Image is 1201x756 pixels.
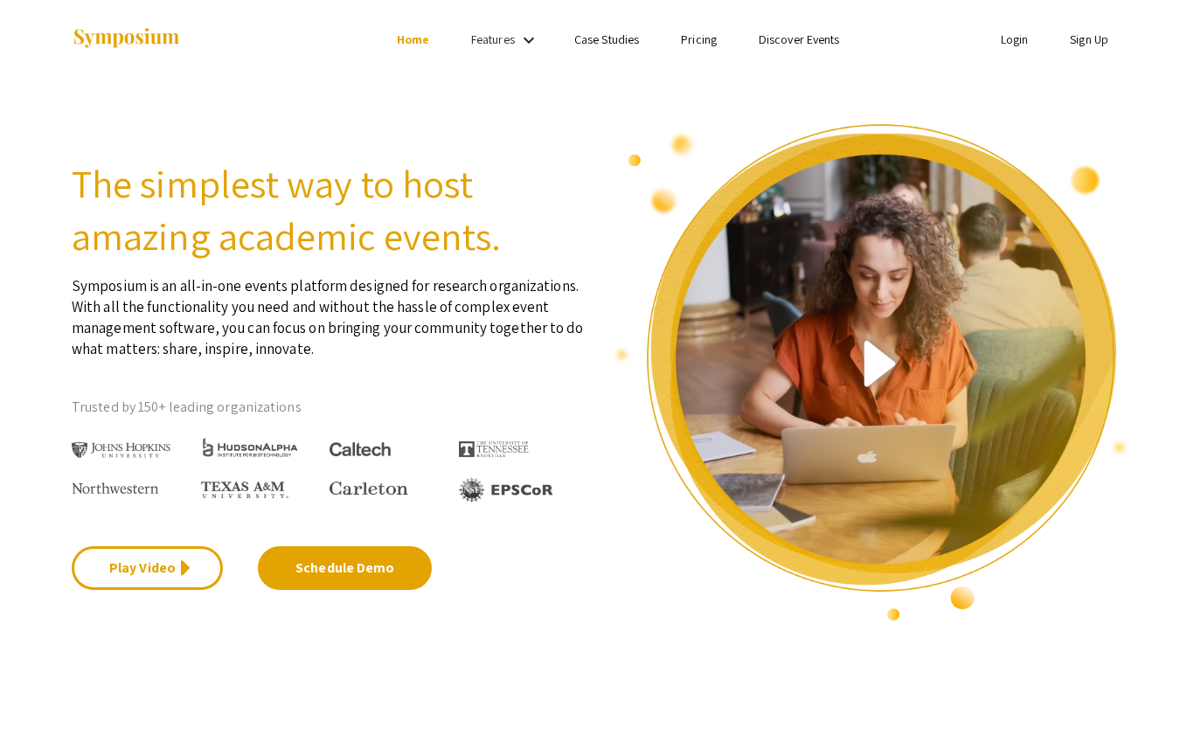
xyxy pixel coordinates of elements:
img: Northwestern [72,482,159,493]
iframe: Chat [13,677,74,743]
img: Caltech [330,442,391,457]
a: Home [397,31,429,47]
img: EPSCOR [459,477,555,503]
img: The University of Tennessee [459,441,529,457]
a: Discover Events [759,31,840,47]
mat-icon: Expand Features list [518,30,539,51]
p: Symposium is an all-in-one events platform designed for research organizations. With all the func... [72,262,587,359]
img: Carleton [330,482,408,496]
a: Features [471,31,515,47]
img: HudsonAlpha [201,437,300,457]
a: Pricing [681,31,717,47]
img: Symposium by ForagerOne [72,27,181,51]
h2: The simplest way to host amazing academic events. [72,157,587,262]
a: Case Studies [574,31,639,47]
p: Trusted by 150+ leading organizations [72,394,587,420]
a: Sign Up [1070,31,1108,47]
img: video overview of Symposium [614,122,1129,622]
img: Texas A&M University [201,482,288,499]
a: Schedule Demo [258,546,432,590]
a: Play Video [72,546,223,590]
a: Login [1001,31,1029,47]
img: Johns Hopkins University [72,442,170,459]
